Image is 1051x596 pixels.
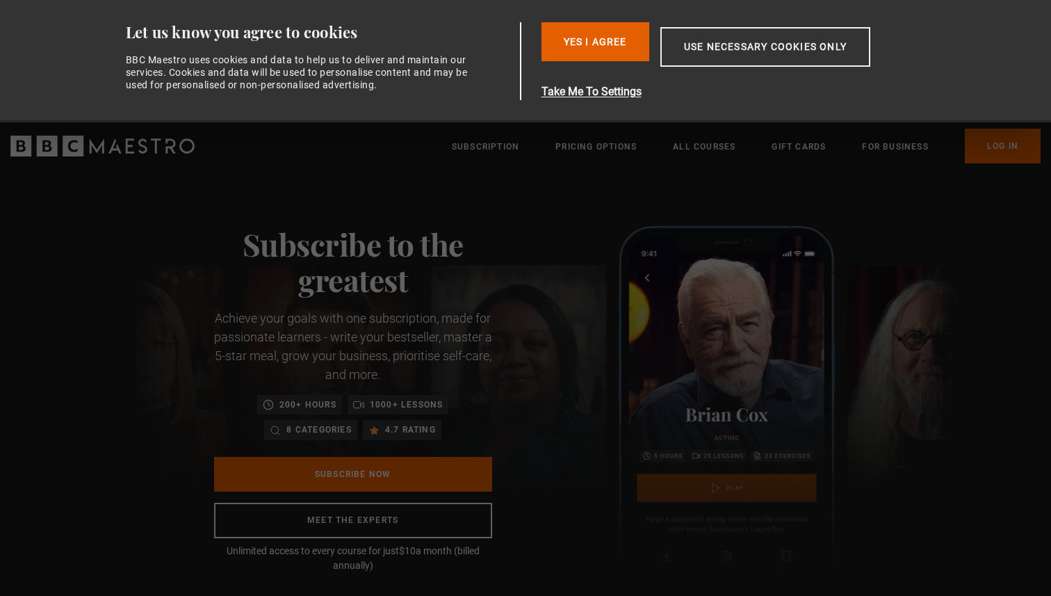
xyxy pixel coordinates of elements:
[214,503,492,538] a: Meet the experts
[370,398,443,412] p: 1000+ lessons
[660,27,870,67] button: Use necessary cookies only
[541,22,649,61] button: Yes I Agree
[452,129,1041,163] nav: Primary
[214,226,492,298] h1: Subscribe to the greatest
[214,544,492,573] p: Unlimited access to every course for just a month (billed annually)
[965,129,1041,163] a: Log In
[541,83,936,100] button: Take Me To Settings
[10,136,195,156] svg: BBC Maestro
[214,457,492,492] a: Subscribe Now
[385,423,436,437] p: 4.7 rating
[772,140,826,154] a: Gift Cards
[555,140,637,154] a: Pricing Options
[214,309,492,384] p: Achieve your goals with one subscription, made for passionate learners - write your bestseller, m...
[126,22,515,42] div: Let us know you agree to cookies
[862,140,928,154] a: For business
[673,140,735,154] a: All Courses
[452,140,519,154] a: Subscription
[399,545,416,556] span: $10
[126,54,476,92] div: BBC Maestro uses cookies and data to help us to deliver and maintain our services. Cookies and da...
[286,423,351,437] p: 8 categories
[279,398,336,412] p: 200+ hours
